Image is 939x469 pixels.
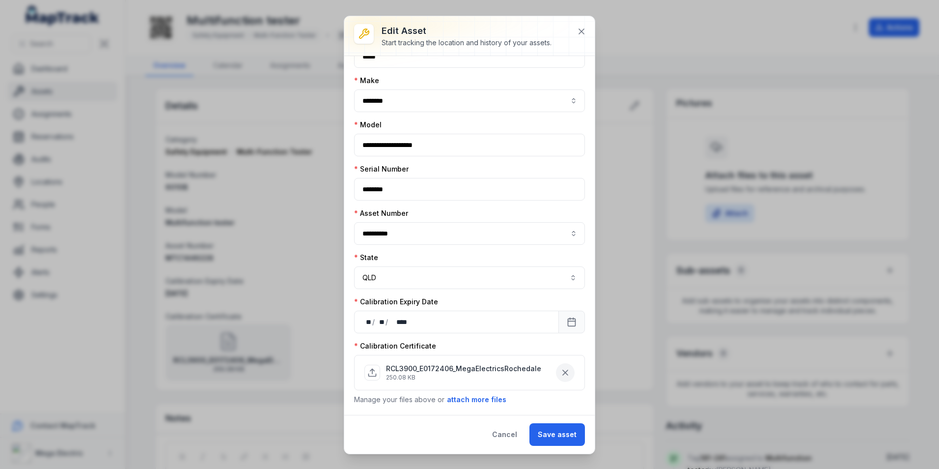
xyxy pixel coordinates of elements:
[376,317,386,327] div: month,
[362,317,372,327] div: day,
[354,89,585,112] input: asset-edit:cf[f35bc7b8-2d86-488d-a84b-d540ca5a1ecb]-label
[386,364,541,374] p: RCL3900_E0172406_MegaElectricsRochedale
[354,76,379,86] label: Make
[446,394,507,405] button: attach more files
[382,38,552,48] div: Start tracking the location and history of your assets.
[354,341,436,351] label: Calibration Certificate
[372,317,376,327] div: /
[354,120,382,130] label: Model
[382,24,552,38] h3: Edit asset
[529,423,585,446] button: Save asset
[354,266,585,289] button: QLD
[386,317,389,327] div: /
[354,253,378,263] label: State
[354,222,585,245] input: asset-edit:cf[0fc6bfac-2c02-4098-8726-32d8970f8369]-label
[558,311,585,333] button: Calendar
[354,394,585,405] p: Manage your files above or
[484,423,525,446] button: Cancel
[386,374,541,381] p: 250.08 KB
[389,317,408,327] div: year,
[354,297,438,307] label: Calibration Expiry Date
[354,164,409,174] label: Serial Number
[354,208,408,218] label: Asset Number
